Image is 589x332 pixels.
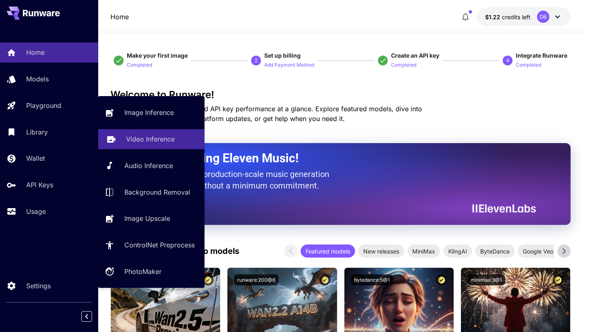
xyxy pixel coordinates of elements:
h2: Now Supporting Eleven Music! [131,150,530,166]
span: Create an API key [391,52,439,59]
div: $1.21592 [485,13,531,21]
p: Settings [26,281,51,291]
button: minimax:3@1 [468,274,505,285]
div: DB [537,11,549,23]
a: Video Inference [98,129,205,149]
button: Certified Model – Vetted for best performance and includes a commercial license. [436,274,447,285]
p: Library [26,127,48,137]
p: Video Inference [126,134,175,144]
p: Completed [127,61,152,69]
p: ControlNet Preprocess [124,240,195,250]
a: Image Inference [98,103,205,123]
span: ByteDance [475,247,515,256]
p: PhotoMaker [124,267,162,276]
p: Usage [26,206,46,216]
p: 2 [255,57,258,64]
button: Collapse sidebar [81,311,92,322]
button: Certified Model – Vetted for best performance and includes a commercial license. [553,274,564,285]
span: KlingAI [443,247,472,256]
p: Image Upscale [124,213,170,223]
a: Image Upscale [98,209,205,229]
span: $1.22 [485,13,502,20]
p: Image Inference [124,108,174,117]
p: Home [26,47,45,57]
p: 4 [506,57,509,64]
p: Home [110,12,129,22]
span: Make your first image [127,52,188,59]
button: Certified Model – Vetted for best performance and includes a commercial license. [319,274,330,285]
p: Background Removal [124,187,190,197]
button: bytedance:5@1 [351,274,393,285]
button: Certified Model – Vetted for best performance and includes a commercial license. [202,274,214,285]
span: MiniMax [407,247,440,256]
h3: Welcome to Runware! [110,89,571,101]
a: Background Removal [98,182,205,202]
a: Audio Inference [98,156,205,176]
span: Featured models [301,247,355,256]
p: Completed [391,61,416,69]
button: $1.21592 [477,7,571,26]
p: The only way to get production-scale music generation from Eleven Labs without a minimum commitment. [131,168,335,191]
a: ControlNet Preprocess [98,235,205,255]
p: Models [26,74,49,84]
span: Integrate Runware [516,52,567,59]
span: Google Veo [518,247,558,256]
p: Completed [516,61,541,69]
span: credits left [502,13,531,20]
nav: breadcrumb [110,12,129,22]
p: API Keys [26,180,53,190]
p: Audio Inference [124,161,173,170]
span: Check out your usage stats and API key performance at a glance. Explore featured models, dive int... [110,105,422,123]
span: New releases [358,247,404,256]
div: Collapse sidebar [88,309,98,324]
a: PhotoMaker [98,262,205,282]
button: runware:200@6 [234,274,279,285]
p: Add Payment Method [264,61,314,69]
p: Playground [26,101,61,110]
span: Set up billing [264,52,301,59]
p: Wallet [26,153,45,163]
